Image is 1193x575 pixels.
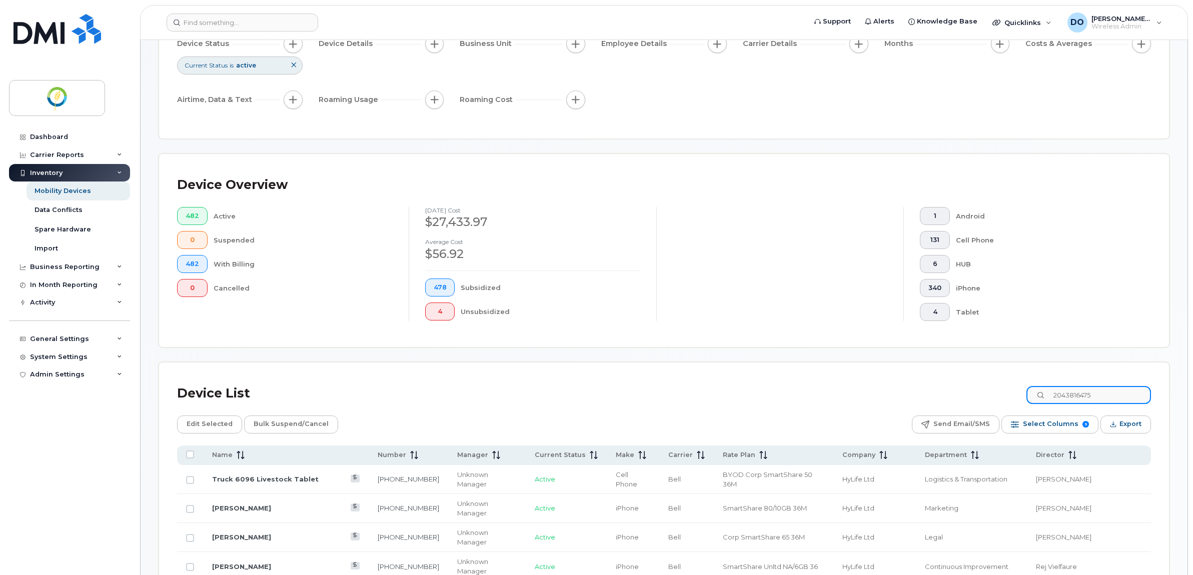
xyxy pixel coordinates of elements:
[425,207,640,213] h4: [DATE] cost
[723,504,807,512] span: SmartShare 80/10GB 36M
[956,279,1135,297] div: iPhone
[186,284,199,292] span: 0
[1001,415,1098,433] button: Select Columns 9
[928,308,941,316] span: 4
[378,504,439,512] a: [PHONE_NUMBER]
[616,533,639,541] span: iPhone
[1119,416,1141,431] span: Export
[842,533,874,541] span: HyLife Ltd
[434,307,447,315] span: 4
[177,415,242,433] button: Edit Selected
[723,450,755,459] span: Rate Plan
[668,533,681,541] span: Bell
[425,245,640,262] div: $56.92
[378,562,439,570] a: [PHONE_NUMBER]
[920,255,950,273] button: 6
[177,94,255,105] span: Airtime, Data & Text
[723,562,818,570] span: SmartShare Unltd NA/6GB 36
[1100,415,1151,433] button: Export
[1070,16,1084,28] span: DO
[925,475,1007,483] span: Logistics & Transportation
[351,532,360,540] a: View Last Bill
[956,231,1135,249] div: Cell Phone
[1091,14,1151,22] span: [PERSON_NAME], [PERSON_NAME]
[186,212,199,220] span: 482
[425,278,455,296] button: 478
[351,503,360,511] a: View Last Bill
[212,504,271,512] a: [PERSON_NAME]
[177,231,208,249] button: 0
[177,380,250,406] div: Device List
[723,533,805,541] span: Corp SmartShare 65 36M
[167,13,318,31] input: Find something...
[901,11,984,31] a: Knowledge Base
[186,260,199,268] span: 482
[425,213,640,230] div: $27,433.97
[842,450,875,459] span: Company
[212,533,271,541] a: [PERSON_NAME]
[460,38,515,49] span: Business Unit
[928,260,941,268] span: 6
[535,504,555,512] span: Active
[920,279,950,297] button: 340
[723,470,812,488] span: BYOD Corp SmartShare 50 36M
[668,450,693,459] span: Carrier
[842,504,874,512] span: HyLife Ltd
[884,38,916,49] span: Months
[1082,421,1089,427] span: 9
[1023,416,1078,431] span: Select Columns
[616,562,639,570] span: iPhone
[858,11,901,31] a: Alerts
[823,16,851,26] span: Support
[378,533,439,541] a: [PHONE_NUMBER]
[460,94,516,105] span: Roaming Cost
[351,474,360,482] a: View Last Bill
[244,415,338,433] button: Bulk Suspend/Cancel
[177,38,232,49] span: Device Status
[743,38,800,49] span: Carrier Details
[461,278,640,296] div: Subsidized
[925,504,958,512] span: Marketing
[873,16,894,26] span: Alerts
[186,236,199,244] span: 0
[187,416,233,431] span: Edit Selected
[933,416,990,431] span: Send Email/SMS
[1026,386,1151,404] input: Search Device List ...
[920,231,950,249] button: 131
[212,475,319,483] a: Truck 6096 Livestock Tablet
[185,61,228,69] span: Current Status
[177,279,208,297] button: 0
[1036,504,1091,512] span: [PERSON_NAME]
[1091,22,1151,30] span: Wireless Admin
[212,450,233,459] span: Name
[457,528,517,546] div: Unknown Manager
[457,499,517,517] div: Unknown Manager
[177,207,208,225] button: 482
[928,236,941,244] span: 131
[1036,562,1077,570] span: Rej Vielfaure
[425,302,455,320] button: 4
[925,533,943,541] span: Legal
[956,303,1135,321] div: Tablet
[668,475,681,483] span: Bell
[351,562,360,569] a: View Last Bill
[214,279,393,297] div: Cancelled
[535,533,555,541] span: Active
[985,12,1058,32] div: Quicklinks
[601,38,670,49] span: Employee Details
[535,450,586,459] span: Current Status
[236,61,256,69] span: active
[912,415,999,433] button: Send Email/SMS
[920,303,950,321] button: 4
[254,416,329,431] span: Bulk Suspend/Cancel
[457,470,517,488] div: Unknown Manager
[842,475,874,483] span: HyLife Ltd
[535,475,555,483] span: Active
[212,562,271,570] a: [PERSON_NAME]
[1004,18,1041,26] span: Quicklinks
[1036,450,1064,459] span: Director
[535,562,555,570] span: Active
[925,562,1008,570] span: Continuous Improvement
[214,255,393,273] div: With Billing
[214,207,393,225] div: Active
